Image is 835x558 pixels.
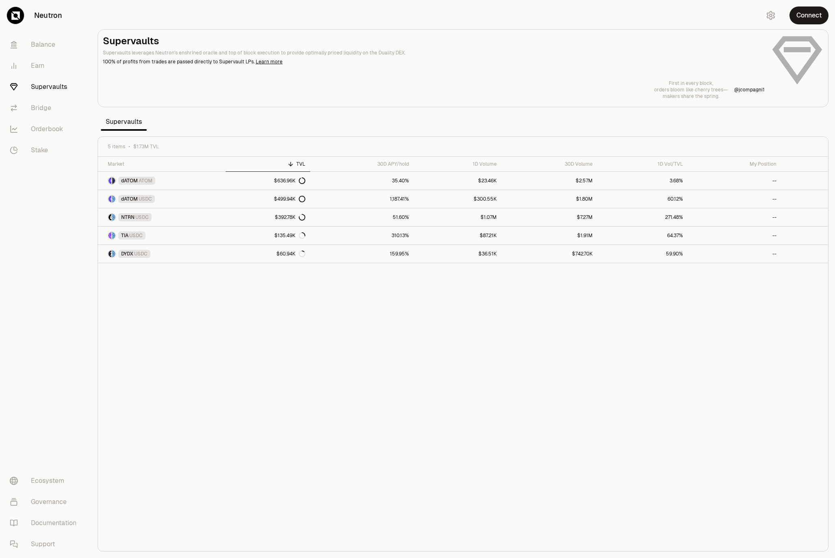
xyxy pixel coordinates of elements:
a: 64.37% [598,227,688,244]
p: @ jcompagni1 [734,87,765,93]
span: dATOM [121,196,138,202]
span: 5 items [108,143,125,150]
a: Balance [3,34,88,55]
a: 1,187.41% [310,190,414,208]
span: DYDX [121,251,133,257]
div: $60.94K [276,251,305,257]
a: 3.68% [598,172,688,190]
a: $36.51K [414,245,502,263]
button: Connect [789,6,828,24]
a: Learn more [256,58,283,65]
a: $499.94K [226,190,310,208]
a: 159.95% [310,245,414,263]
p: makers share the spring. [654,93,728,99]
img: NTRN Logo [109,214,111,221]
a: $135.49K [226,227,310,244]
a: $742.70K [502,245,598,263]
h2: Supervaults [103,35,765,48]
div: 30D APY/hold [315,161,409,167]
a: $1.80M [502,190,598,208]
a: -- [688,227,781,244]
a: dATOM LogoUSDC LogodATOMUSDC [98,190,226,208]
a: $392.78K [226,208,310,226]
a: $87.21K [414,227,502,244]
span: TIA [121,232,128,239]
a: First in every block,orders bloom like cherry trees—makers share the spring. [654,80,728,99]
a: Governance [3,491,88,513]
a: -- [688,245,781,263]
img: USDC Logo [112,251,115,257]
div: $135.49K [274,232,305,239]
div: 1D Vol/TVL [602,161,683,167]
div: $636.96K [274,177,305,184]
a: 60.12% [598,190,688,208]
a: Orderbook [3,119,88,140]
img: USDC Logo [112,196,115,202]
span: NTRN [121,214,135,221]
img: dATOM Logo [109,196,111,202]
img: dATOM Logo [109,177,111,184]
a: $60.94K [226,245,310,263]
a: 35.40% [310,172,414,190]
a: Bridge [3,97,88,119]
span: USDC [129,232,143,239]
div: My Position [693,161,776,167]
p: First in every block, [654,80,728,87]
a: DYDX LogoUSDC LogoDYDXUSDC [98,245,226,263]
p: Supervaults leverages Neutron's enshrined oracle and top of block execution to provide optimally ... [103,49,765,56]
a: $7.27M [502,208,598,226]
a: 310.13% [310,227,414,244]
div: TVL [230,161,305,167]
div: 1D Volume [419,161,497,167]
a: $2.57M [502,172,598,190]
div: 30D Volume [507,161,593,167]
img: USDC Logo [112,232,115,239]
a: @jcompagni1 [734,87,765,93]
a: NTRN LogoUSDC LogoNTRNUSDC [98,208,226,226]
a: -- [688,190,781,208]
a: Documentation [3,513,88,534]
a: Supervaults [3,76,88,97]
img: USDC Logo [112,214,115,221]
a: $23.46K [414,172,502,190]
a: $1.07M [414,208,502,226]
a: TIA LogoUSDC LogoTIAUSDC [98,227,226,244]
a: Stake [3,140,88,161]
span: Supervaults [101,114,147,130]
img: TIA Logo [109,232,111,239]
img: ATOM Logo [112,177,115,184]
a: $636.96K [226,172,310,190]
p: 100% of profits from trades are passed directly to Supervault LPs. [103,58,765,65]
div: Market [108,161,221,167]
span: dATOM [121,177,138,184]
a: Support [3,534,88,555]
span: USDC [139,196,152,202]
a: 51.60% [310,208,414,226]
a: $1.91M [502,227,598,244]
span: ATOM [139,177,152,184]
a: -- [688,208,781,226]
a: 59.90% [598,245,688,263]
span: USDC [134,251,148,257]
span: $1.73M TVL [133,143,159,150]
a: Earn [3,55,88,76]
div: $392.78K [275,214,305,221]
span: USDC [135,214,149,221]
a: dATOM LogoATOM LogodATOMATOM [98,172,226,190]
div: $499.94K [274,196,305,202]
a: 271.48% [598,208,688,226]
a: Ecosystem [3,470,88,491]
img: DYDX Logo [109,251,111,257]
p: orders bloom like cherry trees— [654,87,728,93]
a: $300.55K [414,190,502,208]
a: -- [688,172,781,190]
